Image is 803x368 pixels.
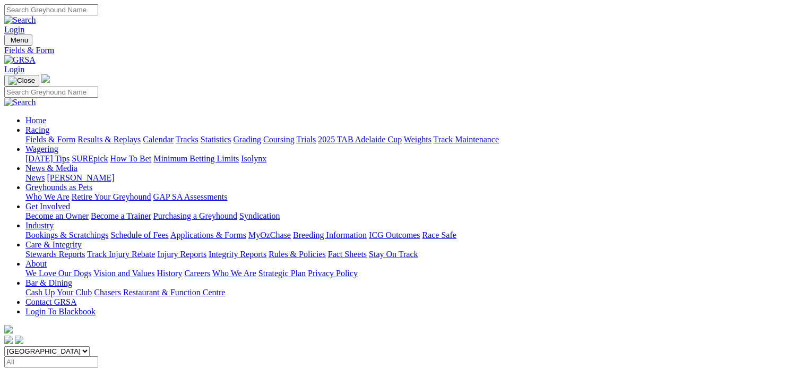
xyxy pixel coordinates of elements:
a: Coursing [263,135,295,144]
img: GRSA [4,55,36,65]
a: Fields & Form [25,135,75,144]
a: Stay On Track [369,250,418,259]
img: twitter.svg [15,336,23,344]
a: News [25,173,45,182]
a: History [157,269,182,278]
button: Toggle navigation [4,35,32,46]
a: Rules & Policies [269,250,326,259]
div: Industry [25,230,799,240]
div: About [25,269,799,278]
img: Search [4,15,36,25]
a: Purchasing a Greyhound [153,211,237,220]
input: Select date [4,356,98,367]
div: News & Media [25,173,799,183]
a: Track Injury Rebate [87,250,155,259]
a: How To Bet [110,154,152,163]
a: Greyhounds as Pets [25,183,92,192]
img: facebook.svg [4,336,13,344]
a: Become a Trainer [91,211,151,220]
a: Stewards Reports [25,250,85,259]
a: Wagering [25,144,58,153]
a: Retire Your Greyhound [72,192,151,201]
span: Menu [11,36,28,44]
a: [PERSON_NAME] [47,173,114,182]
a: Breeding Information [293,230,367,239]
a: Industry [25,221,54,230]
a: Contact GRSA [25,297,76,306]
a: We Love Our Dogs [25,269,91,278]
a: Integrity Reports [209,250,266,259]
a: Statistics [201,135,231,144]
a: News & Media [25,164,77,173]
a: Get Involved [25,202,70,211]
a: Cash Up Your Club [25,288,92,297]
a: Minimum Betting Limits [153,154,239,163]
a: Weights [404,135,431,144]
a: Trials [296,135,316,144]
img: logo-grsa-white.png [4,325,13,333]
a: Chasers Restaurant & Function Centre [94,288,225,297]
a: Login [4,65,24,74]
a: Who We Are [212,269,256,278]
a: 2025 TAB Adelaide Cup [318,135,402,144]
div: Racing [25,135,799,144]
a: Home [25,116,46,125]
img: Close [8,76,35,85]
a: ICG Outcomes [369,230,420,239]
img: logo-grsa-white.png [41,74,50,83]
a: Login [4,25,24,34]
a: Racing [25,125,49,134]
input: Search [4,87,98,98]
a: Privacy Policy [308,269,358,278]
a: Login To Blackbook [25,307,96,316]
a: Isolynx [241,154,266,163]
a: Track Maintenance [434,135,499,144]
a: Calendar [143,135,174,144]
a: SUREpick [72,154,108,163]
div: Care & Integrity [25,250,799,259]
a: Bookings & Scratchings [25,230,108,239]
a: Vision and Values [93,269,154,278]
a: Results & Replays [77,135,141,144]
div: Bar & Dining [25,288,799,297]
a: MyOzChase [248,230,291,239]
a: Applications & Forms [170,230,246,239]
input: Search [4,4,98,15]
a: Fields & Form [4,46,799,55]
a: Become an Owner [25,211,89,220]
a: Care & Integrity [25,240,82,249]
a: Careers [184,269,210,278]
div: Greyhounds as Pets [25,192,799,202]
a: Fact Sheets [328,250,367,259]
a: Tracks [176,135,198,144]
a: GAP SA Assessments [153,192,228,201]
button: Toggle navigation [4,75,39,87]
a: Strategic Plan [258,269,306,278]
div: Get Involved [25,211,799,221]
a: [DATE] Tips [25,154,70,163]
a: Syndication [239,211,280,220]
a: About [25,259,47,268]
a: Race Safe [422,230,456,239]
a: Grading [234,135,261,144]
a: Who We Are [25,192,70,201]
a: Schedule of Fees [110,230,168,239]
div: Wagering [25,154,799,164]
img: Search [4,98,36,107]
a: Injury Reports [157,250,206,259]
a: Bar & Dining [25,278,72,287]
